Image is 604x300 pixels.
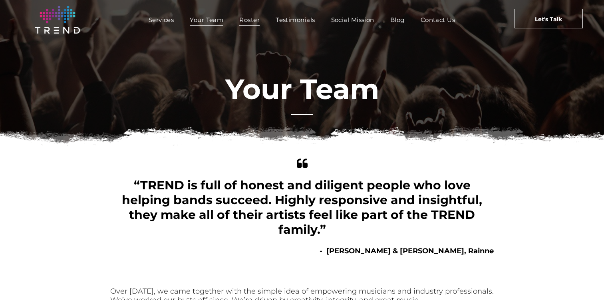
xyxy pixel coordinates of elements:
[122,178,482,237] span: “TREND is full of honest and diligent people who love helping bands succeed. Highly responsive an...
[413,14,463,26] a: Contact Us
[323,14,382,26] a: Social Mission
[225,72,379,106] font: Your Team
[382,14,413,26] a: Blog
[35,6,80,34] img: logo
[515,9,583,28] a: Let's Talk
[141,14,182,26] a: Services
[535,9,562,29] span: Let's Talk
[231,14,268,26] a: Roster
[320,246,494,255] b: - [PERSON_NAME] & [PERSON_NAME], Rainne
[268,14,323,26] a: Testimonials
[239,14,260,26] span: Roster
[460,207,604,300] iframe: Chat Widget
[182,14,231,26] a: Your Team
